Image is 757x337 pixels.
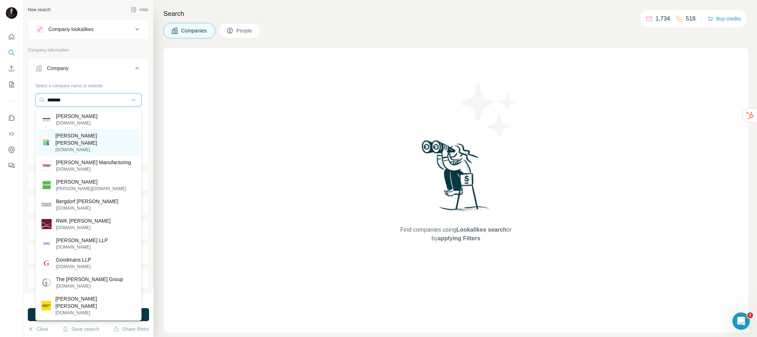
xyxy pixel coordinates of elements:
[56,185,126,192] p: [PERSON_NAME][DOMAIN_NAME]
[42,114,52,124] img: Goodman-Hewitt
[56,276,123,283] p: The [PERSON_NAME] Group
[55,146,135,153] p: [DOMAIN_NAME]
[42,200,52,210] img: Bergdorf Goodman
[42,219,52,229] img: RWK Goodman
[28,172,149,189] button: Industry
[28,196,149,214] button: HQ location1
[56,198,118,205] p: Bergdorf [PERSON_NAME]
[42,277,52,288] img: The Goodman Group
[56,256,91,263] p: Goodmans LLP
[164,9,748,19] h4: Search
[28,6,51,13] div: New search
[55,132,135,146] p: [PERSON_NAME] [PERSON_NAME]
[47,65,69,72] div: Company
[456,77,521,142] img: Surfe Illustration - Stars
[28,221,149,238] button: Annual revenue ($)
[56,178,126,185] p: [PERSON_NAME]
[35,80,142,89] div: Select a company name or website
[6,46,17,59] button: Search
[56,237,108,244] p: [PERSON_NAME] LLP
[6,62,17,75] button: Enrich CSV
[747,312,753,318] span: 2
[6,7,17,19] img: Avatar
[28,60,149,80] button: Company
[42,180,52,190] img: Goodman
[56,244,108,250] p: [DOMAIN_NAME]
[56,283,123,289] p: [DOMAIN_NAME]
[56,159,131,166] p: [PERSON_NAME] Manufacturing
[6,78,17,91] button: My lists
[28,308,149,321] button: Run search
[181,27,208,34] span: Companies
[28,325,48,333] button: Clear
[56,166,131,172] p: [DOMAIN_NAME]
[28,47,149,53] p: Company information
[456,227,506,233] span: Lookalikes search
[398,226,514,243] span: Find companies using or by
[48,26,93,33] div: Company lookalikes
[418,138,493,219] img: Surfe Illustration - Woman searching with binoculars
[56,217,110,224] p: RWK [PERSON_NAME]
[28,21,149,38] button: Company lookalikes
[126,4,153,15] button: Hide
[28,270,149,287] button: Technologies
[55,310,135,316] p: [DOMAIN_NAME]
[656,14,670,23] p: 1,734
[28,245,149,263] button: Employees (size)
[42,301,51,310] img: Goodman Masson
[113,325,149,333] button: Share filters
[56,224,110,231] p: [DOMAIN_NAME]
[6,111,17,124] button: Use Surfe on LinkedIn
[42,238,52,249] img: Dixon Hughes Goodman LLP
[438,235,480,241] span: applying Filters
[56,113,97,120] p: [PERSON_NAME]
[42,138,51,147] img: Goodman Fielder
[6,143,17,156] button: Dashboard
[732,312,750,330] iframe: Intercom live chat
[6,127,17,140] button: Use Surfe API
[236,27,253,34] span: People
[62,325,99,333] button: Save search
[708,14,741,24] button: Buy credits
[56,263,91,270] p: [DOMAIN_NAME]
[56,120,97,126] p: [DOMAIN_NAME]
[56,205,118,211] p: [DOMAIN_NAME]
[6,159,17,172] button: Feedback
[55,295,135,310] p: [PERSON_NAME] [PERSON_NAME]
[686,14,696,23] p: 518
[42,258,52,268] img: Goodmans LLP
[6,30,17,43] button: Quick start
[42,161,52,171] img: Goodman Manufacturing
